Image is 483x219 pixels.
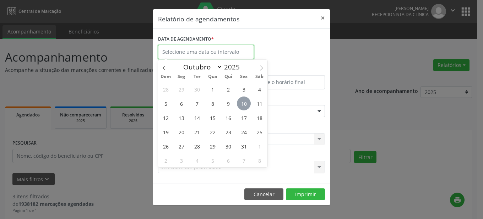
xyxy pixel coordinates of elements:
[253,139,266,153] span: Novembro 1, 2025
[174,97,188,110] span: Outubro 6, 2025
[174,153,188,167] span: Novembro 3, 2025
[205,74,221,79] span: Qua
[174,74,189,79] span: Seg
[159,97,173,110] span: Outubro 5, 2025
[206,111,219,125] span: Outubro 15, 2025
[158,45,254,59] input: Selecione uma data ou intervalo
[174,82,188,96] span: Setembro 29, 2025
[189,74,205,79] span: Ter
[206,125,219,139] span: Outubro 22, 2025
[159,82,173,96] span: Setembro 28, 2025
[243,75,325,89] input: Selecione o horário final
[190,125,204,139] span: Outubro 21, 2025
[159,153,173,167] span: Novembro 2, 2025
[243,64,325,75] label: ATÉ
[221,125,235,139] span: Outubro 23, 2025
[286,188,325,200] button: Imprimir
[158,34,214,45] label: DATA DE AGENDAMENTO
[221,74,236,79] span: Qui
[174,125,188,139] span: Outubro 20, 2025
[159,139,173,153] span: Outubro 26, 2025
[237,153,251,167] span: Novembro 7, 2025
[159,111,173,125] span: Outubro 12, 2025
[221,97,235,110] span: Outubro 9, 2025
[237,111,251,125] span: Outubro 17, 2025
[253,111,266,125] span: Outubro 18, 2025
[159,125,173,139] span: Outubro 19, 2025
[237,82,251,96] span: Outubro 3, 2025
[221,139,235,153] span: Outubro 30, 2025
[252,74,267,79] span: Sáb
[174,111,188,125] span: Outubro 13, 2025
[190,97,204,110] span: Outubro 7, 2025
[158,14,239,24] h5: Relatório de agendamentos
[158,74,174,79] span: Dom
[190,82,204,96] span: Setembro 30, 2025
[190,111,204,125] span: Outubro 14, 2025
[190,139,204,153] span: Outubro 28, 2025
[221,153,235,167] span: Novembro 6, 2025
[190,153,204,167] span: Novembro 4, 2025
[180,62,222,72] select: Month
[237,125,251,139] span: Outubro 24, 2025
[253,125,266,139] span: Outubro 25, 2025
[222,62,246,72] input: Year
[206,153,219,167] span: Novembro 5, 2025
[253,97,266,110] span: Outubro 11, 2025
[206,97,219,110] span: Outubro 8, 2025
[237,139,251,153] span: Outubro 31, 2025
[237,97,251,110] span: Outubro 10, 2025
[221,82,235,96] span: Outubro 2, 2025
[244,188,283,200] button: Cancelar
[236,74,252,79] span: Sex
[206,82,219,96] span: Outubro 1, 2025
[253,82,266,96] span: Outubro 4, 2025
[316,9,330,27] button: Close
[221,111,235,125] span: Outubro 16, 2025
[174,139,188,153] span: Outubro 27, 2025
[206,139,219,153] span: Outubro 29, 2025
[253,153,266,167] span: Novembro 8, 2025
